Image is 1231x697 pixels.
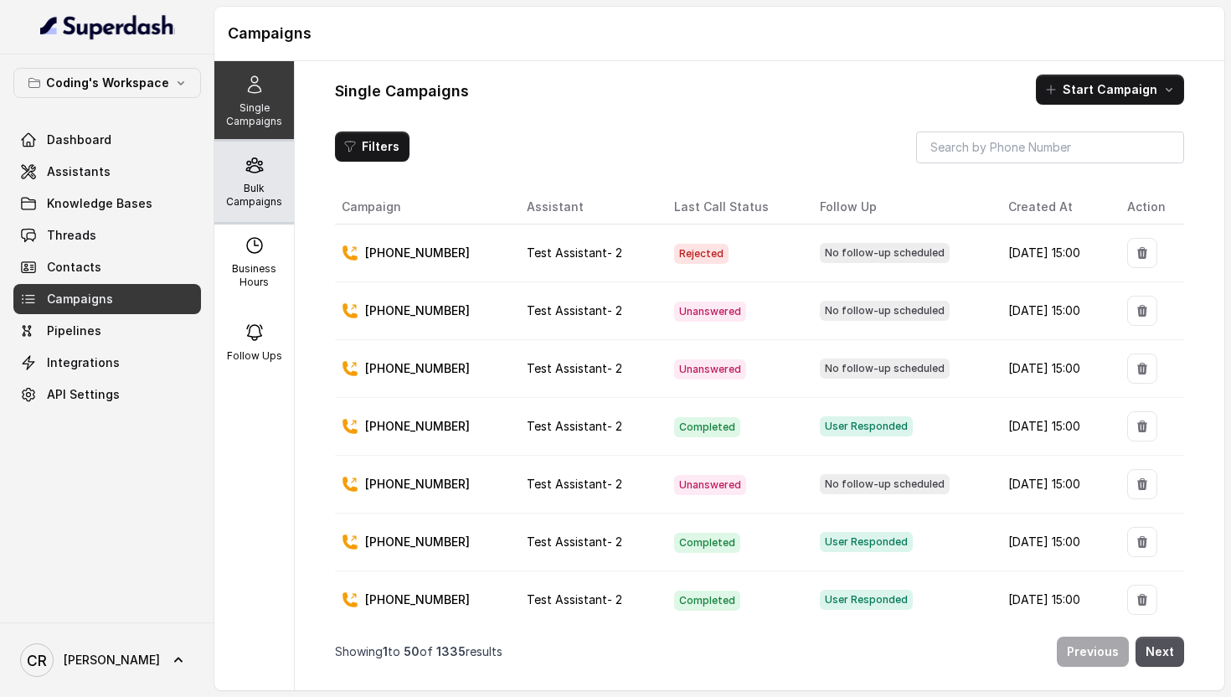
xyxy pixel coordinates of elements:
span: Test Assistant- 2 [527,361,622,375]
span: No follow-up scheduled [820,301,950,321]
p: Coding's Workspace [46,73,169,93]
span: Unanswered [674,302,746,322]
p: [PHONE_NUMBER] [365,534,470,550]
span: Pipelines [47,323,101,339]
p: Follow Ups [227,349,282,363]
th: Action [1114,190,1184,225]
span: Test Assistant- 2 [527,534,622,549]
a: Contacts [13,252,201,282]
span: Completed [674,591,740,611]
span: User Responded [820,532,913,552]
a: Knowledge Bases [13,188,201,219]
td: [DATE] 15:00 [995,456,1114,514]
span: No follow-up scheduled [820,243,950,263]
p: Single Campaigns [221,101,287,128]
span: Test Assistant- 2 [527,419,622,433]
td: [DATE] 15:00 [995,340,1114,398]
button: Filters [335,132,409,162]
a: API Settings [13,379,201,410]
th: Last Call Status [661,190,806,225]
td: [DATE] 15:00 [995,225,1114,282]
td: [DATE] 15:00 [995,514,1114,571]
a: Pipelines [13,316,201,346]
span: Threads [47,227,96,244]
th: Created At [995,190,1114,225]
th: Follow Up [806,190,995,225]
p: [PHONE_NUMBER] [365,360,470,377]
span: Test Assistant- 2 [527,245,622,260]
span: Completed [674,533,740,553]
p: [PHONE_NUMBER] [365,302,470,319]
a: [PERSON_NAME] [13,637,201,684]
text: CR [27,652,47,669]
p: Bulk Campaigns [221,182,287,209]
button: Start Campaign [1036,75,1184,105]
a: Assistants [13,157,201,187]
span: Completed [674,417,740,437]
p: Business Hours [221,262,287,289]
p: [PHONE_NUMBER] [365,591,470,608]
p: Showing to of results [335,643,502,660]
span: Integrations [47,354,120,371]
span: No follow-up scheduled [820,359,950,379]
a: Integrations [13,348,201,378]
p: [PHONE_NUMBER] [365,476,470,493]
a: Dashboard [13,125,201,155]
th: Assistant [513,190,661,225]
td: [DATE] 15:00 [995,571,1114,629]
span: Knowledge Bases [47,195,152,212]
span: Test Assistant- 2 [527,592,622,607]
span: API Settings [47,386,120,403]
span: 50 [404,644,420,658]
span: Contacts [47,259,101,276]
span: Test Assistant- 2 [527,477,622,491]
span: Test Assistant- 2 [527,303,622,318]
span: Dashboard [47,132,111,148]
nav: Pagination [335,627,1184,677]
span: Assistants [47,163,111,180]
a: Threads [13,220,201,250]
span: Campaigns [47,291,113,307]
span: [PERSON_NAME] [64,652,160,669]
span: 1335 [436,644,466,658]
span: 1 [383,644,388,658]
span: Unanswered [674,475,746,495]
span: Rejected [674,244,729,264]
a: Campaigns [13,284,201,314]
span: User Responded [820,590,913,610]
button: Coding's Workspace [13,68,201,98]
input: Search by Phone Number [916,132,1184,163]
h1: Campaigns [228,20,1211,47]
p: [PHONE_NUMBER] [365,245,470,261]
img: light.svg [40,13,175,40]
h1: Single Campaigns [335,78,469,105]
th: Campaign [335,190,513,225]
span: User Responded [820,416,913,436]
span: No follow-up scheduled [820,474,950,494]
button: Previous [1057,637,1129,667]
span: Unanswered [674,359,746,379]
td: [DATE] 15:00 [995,282,1114,340]
button: Next [1136,637,1184,667]
p: [PHONE_NUMBER] [365,418,470,435]
td: [DATE] 15:00 [995,398,1114,456]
